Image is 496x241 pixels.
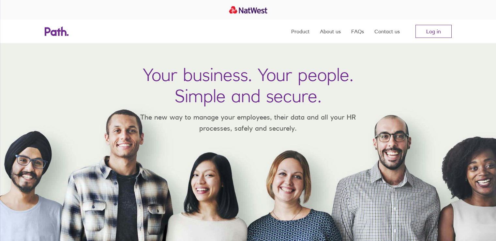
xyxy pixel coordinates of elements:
[351,20,364,43] a: FAQs
[320,20,341,43] a: About us
[143,64,353,106] h1: Your business. Your people. Simple and secure.
[374,20,400,43] a: Contact us
[131,112,366,134] p: The new way to manage your employees, their data and all your HR processes, safely and securely.
[415,25,452,38] a: Log in
[291,20,309,43] a: Product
